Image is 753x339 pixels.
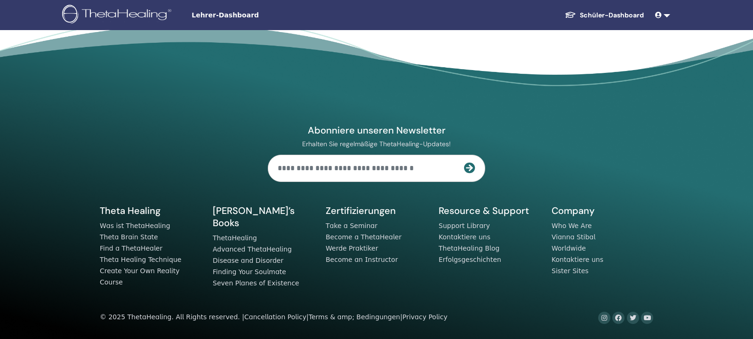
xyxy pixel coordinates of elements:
a: Advanced ThetaHealing [213,245,292,253]
h5: Resource & Support [439,205,540,217]
a: Sister Sites [552,267,589,275]
h5: Company [552,205,653,217]
a: ThetaHealing [213,234,257,242]
span: Lehrer-Dashboard [192,10,333,20]
a: Create Your Own Reality Course [100,267,180,286]
h5: Theta Healing [100,205,201,217]
a: Find a ThetaHealer [100,244,162,252]
a: Support Library [439,222,490,229]
a: Disease and Disorder [213,257,283,264]
img: logo.png [62,5,175,26]
h5: [PERSON_NAME]’s Books [213,205,314,229]
a: Take a Seminar [326,222,377,229]
a: Vianna Stibal [552,233,595,241]
a: Erfolgsgeschichten [439,256,501,263]
p: Erhalten Sie regelmäßige ThetaHealing-Updates! [268,140,485,148]
a: ThetaHealing Blog [439,244,499,252]
a: Become an Instructor [326,256,398,263]
div: © 2025 ThetaHealing. All Rights reserved. | | | [100,312,448,323]
a: Theta Brain State [100,233,158,241]
a: Become a ThetaHealer [326,233,401,241]
a: Theta Healing Technique [100,256,181,263]
h4: Abonniere unseren Newsletter [268,124,485,136]
a: Was ist ThetaHealing [100,222,170,229]
a: Werde Praktiker [326,244,378,252]
a: Schüler-Dashboard [557,7,651,24]
a: Who We Are [552,222,592,229]
a: Worldwide [552,244,586,252]
a: Kontaktiere uns [439,233,490,241]
a: Terms & amp; Bedingungen [309,313,401,321]
a: Cancellation Policy [244,313,306,321]
a: Finding Your Soulmate [213,268,286,276]
a: Kontaktiere uns [552,256,603,263]
a: Seven Planes of Existence [213,279,299,287]
img: graduation-cap-white.svg [565,11,576,19]
a: Privacy Policy [402,313,448,321]
h5: Zertifizierungen [326,205,427,217]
